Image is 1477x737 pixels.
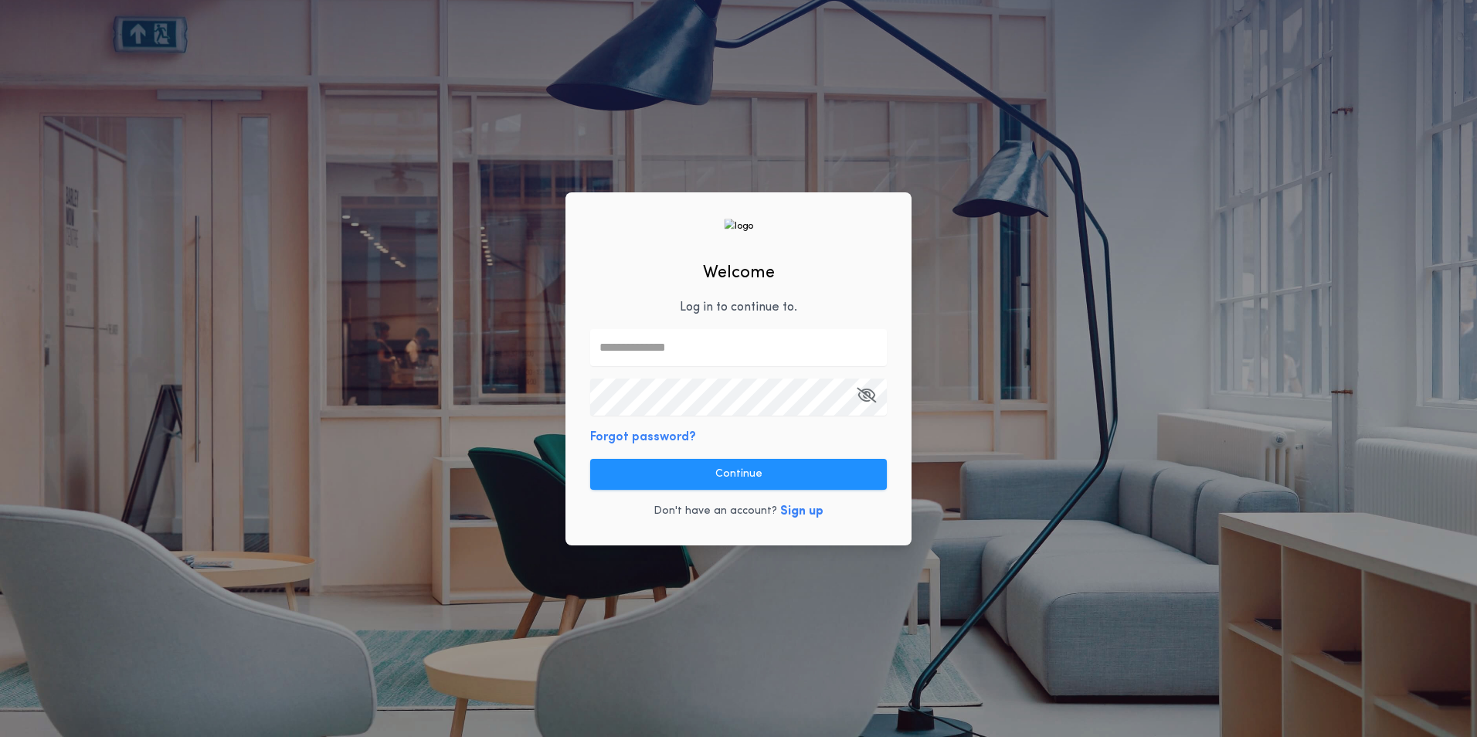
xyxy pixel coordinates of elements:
p: Log in to continue to . [680,298,797,317]
button: Sign up [780,502,823,521]
img: logo [724,219,753,233]
button: Forgot password? [590,428,696,447]
h2: Welcome [703,260,775,286]
button: Continue [590,459,887,490]
p: Don't have an account? [654,504,777,519]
